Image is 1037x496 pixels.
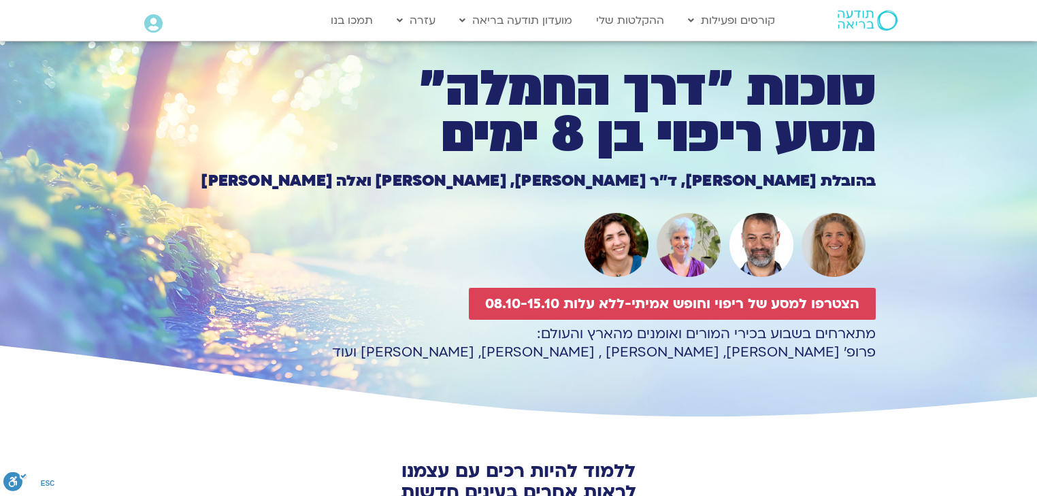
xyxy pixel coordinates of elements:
a: קורסים ופעילות [681,7,782,33]
a: תמכו בנו [324,7,380,33]
a: מועדון תודעה בריאה [452,7,579,33]
img: תודעה בריאה [838,10,898,31]
h1: בהובלת [PERSON_NAME], ד״ר [PERSON_NAME], [PERSON_NAME] ואלה [PERSON_NAME] [161,173,876,188]
a: עזרה [390,7,442,33]
a: הצטרפו למסע של ריפוי וחופש אמיתי-ללא עלות 08.10-15.10 [469,288,876,320]
h1: סוכות ״דרך החמלה״ מסע ריפוי בן 8 ימים [161,66,876,159]
p: מתארחים בשבוע בכירי המורים ואומנים מהארץ והעולם: פרופ׳ [PERSON_NAME], [PERSON_NAME] , [PERSON_NAM... [161,325,876,361]
a: ההקלטות שלי [589,7,671,33]
span: הצטרפו למסע של ריפוי וחופש אמיתי-ללא עלות 08.10-15.10 [485,296,859,312]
